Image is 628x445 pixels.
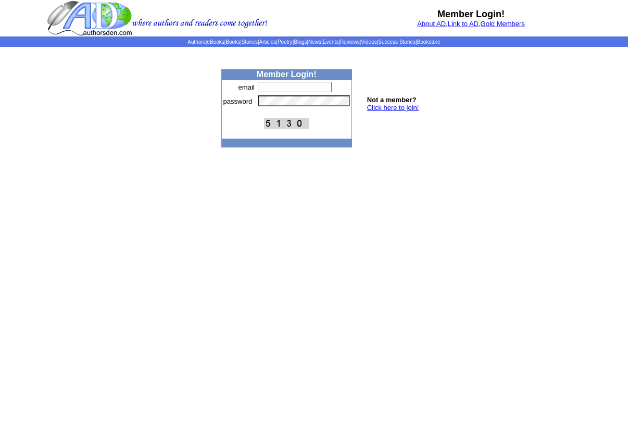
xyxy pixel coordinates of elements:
a: Blogs [294,39,307,45]
font: , , [417,20,525,28]
a: Authors [187,39,205,45]
a: Gold Members [481,20,525,28]
a: About AD [417,20,446,28]
a: News [308,39,321,45]
font: email [238,83,255,91]
a: Click here to join! [367,104,419,112]
a: Poetry [278,39,293,45]
a: eBooks [207,39,224,45]
a: Books [225,39,240,45]
a: Success Stories [378,39,416,45]
a: Bookstore [417,39,441,45]
font: password [223,97,253,105]
a: Link to AD [448,20,479,28]
b: Not a member? [367,96,417,104]
a: Articles [259,39,277,45]
img: This Is CAPTCHA Image [264,118,309,129]
a: Stories [242,39,258,45]
a: Videos [361,39,376,45]
b: Member Login! [437,9,505,19]
b: Member Login! [257,70,317,79]
a: Events [323,39,339,45]
span: | | | | | | | | | | | | [187,39,440,45]
a: Reviews [340,39,360,45]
